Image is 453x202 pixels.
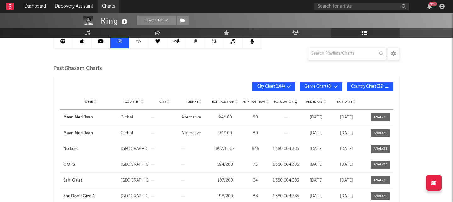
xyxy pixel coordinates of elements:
div: 1,380,004,385 [272,162,299,168]
div: [DATE] [303,177,330,184]
div: [DATE] [303,162,330,168]
button: City Chart(104) [252,82,295,91]
button: 99+ [427,4,432,9]
div: [DATE] [333,114,360,121]
div: [GEOGRAPHIC_DATA] [121,162,148,168]
div: 1,380,004,385 [272,193,299,199]
div: [DATE] [333,130,360,136]
div: 1,380,004,385 [272,146,299,152]
div: Alternative [181,130,208,136]
div: 94 / 100 [212,130,239,136]
div: [DATE] [333,162,360,168]
span: Genre Chart ( 8 ) [304,85,333,89]
button: Country Chart(32) [347,82,393,91]
span: Country Chart ( 32 ) [351,85,384,89]
div: [GEOGRAPHIC_DATA] [121,193,148,199]
div: 34 [242,177,269,184]
button: Genre Chart(8) [300,82,342,91]
div: Global [121,130,148,136]
a: No Loss [63,146,118,152]
div: 94 / 100 [212,114,239,121]
span: Peak Position [242,100,265,104]
div: [GEOGRAPHIC_DATA] [121,146,148,152]
div: [DATE] [333,146,360,152]
a: Maan Meri Jaan [63,130,118,136]
div: 99 + [429,2,437,6]
span: Genre [188,100,198,104]
span: City [159,100,166,104]
div: King [101,16,129,26]
span: Exit Position [212,100,235,104]
div: [GEOGRAPHIC_DATA] [121,177,148,184]
span: Name [84,100,93,104]
div: Global [121,114,148,121]
a: Maan Meri Jaan [63,114,118,121]
a: OOPS [63,162,118,168]
a: She Don't Give A [63,193,118,199]
div: [DATE] [303,130,330,136]
div: [DATE] [303,114,330,121]
div: 897 / 1,007 [212,146,239,152]
span: Added On [306,100,322,104]
span: Country [125,100,140,104]
div: 198 / 200 [212,193,239,199]
div: 80 [242,130,269,136]
div: Alternative [181,114,208,121]
div: [DATE] [333,193,360,199]
span: Population [274,100,294,104]
a: Sahi Galat [63,177,118,184]
div: 194 / 200 [212,162,239,168]
input: Search for artists [314,3,409,10]
div: 80 [242,114,269,121]
div: [DATE] [303,193,330,199]
div: [DATE] [303,146,330,152]
div: 88 [242,193,269,199]
div: 645 [242,146,269,152]
div: [DATE] [333,177,360,184]
span: Exit Date [337,100,352,104]
button: Tracking [137,16,176,25]
div: 187 / 200 [212,177,239,184]
input: Search Playlists/Charts [308,47,387,60]
div: 1,380,004,385 [272,177,299,184]
span: City Chart ( 104 ) [257,85,286,89]
span: Past Shazam Charts [54,65,102,72]
div: 75 [242,162,269,168]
